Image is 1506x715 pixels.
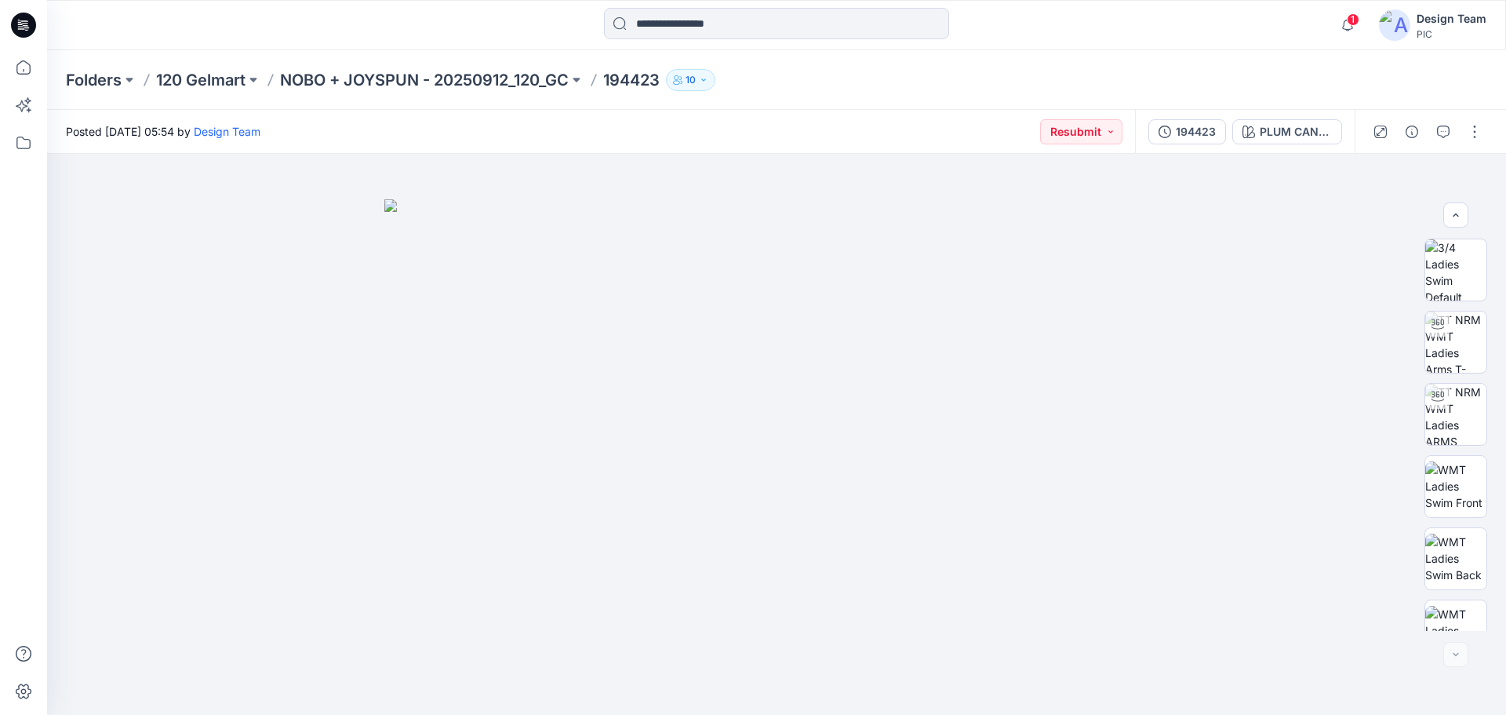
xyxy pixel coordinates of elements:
[1260,123,1332,140] div: PLUM CANDY
[1425,384,1486,445] img: TT NRM WMT Ladies ARMS DOWN
[1379,9,1410,41] img: avatar
[603,69,660,91] p: 194423
[66,123,260,140] span: Posted [DATE] 05:54 by
[1232,119,1342,144] button: PLUM CANDY
[66,69,122,91] a: Folders
[1425,461,1486,511] img: WMT Ladies Swim Front
[1399,119,1424,144] button: Details
[666,69,715,91] button: 10
[1417,9,1486,28] div: Design Team
[1148,119,1226,144] button: 194423
[1176,123,1216,140] div: 194423
[156,69,246,91] a: 120 Gelmart
[1347,13,1359,26] span: 1
[1425,534,1486,583] img: WMT Ladies Swim Back
[1417,28,1486,40] div: PIC
[194,125,260,138] a: Design Team
[686,71,696,89] p: 10
[1425,606,1486,655] img: WMT Ladies Swim Left
[280,69,569,91] a: NOBO + JOYSPUN - 20250912_120_GC
[1425,312,1486,373] img: TT NRM WMT Ladies Arms T-POSE
[1425,239,1486,301] img: 3/4 Ladies Swim Default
